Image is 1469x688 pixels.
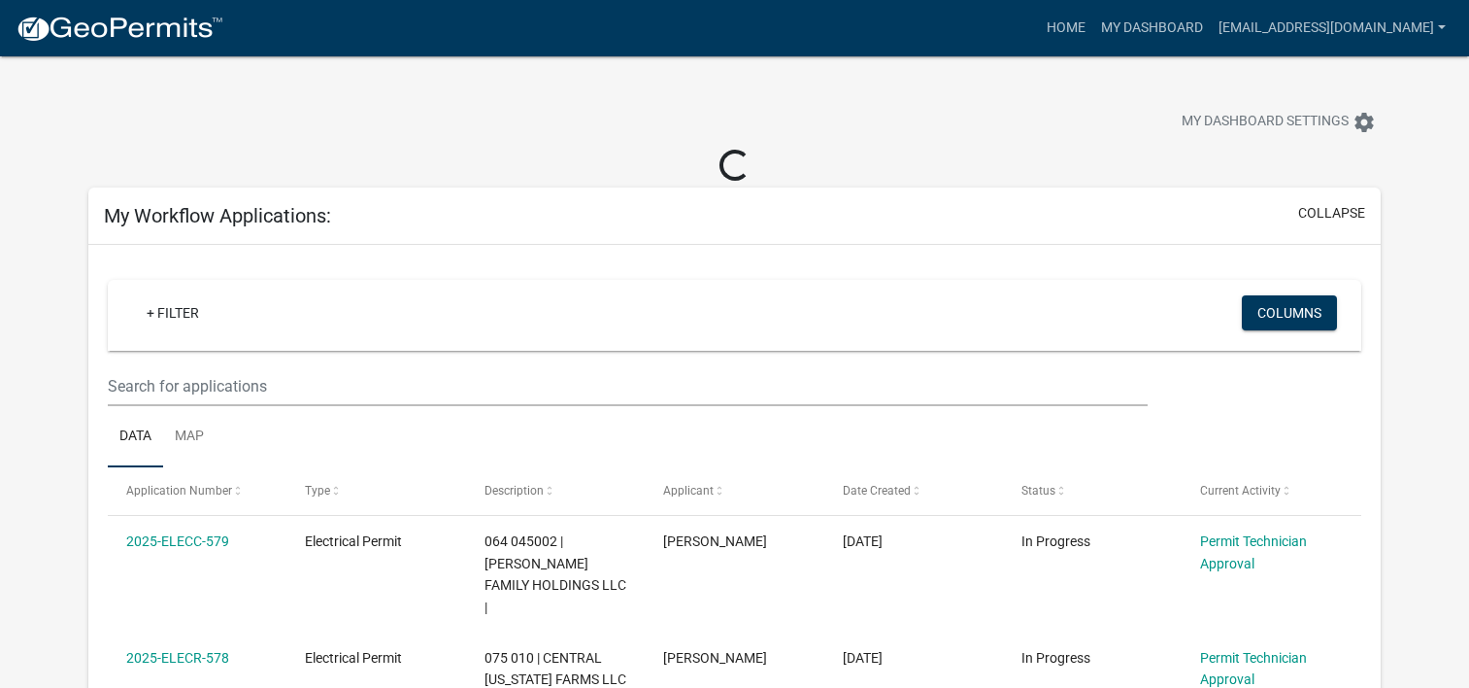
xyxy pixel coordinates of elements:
a: My Dashboard [1093,10,1211,47]
a: + Filter [131,295,215,330]
span: In Progress [1021,650,1090,666]
span: In Progress [1021,533,1090,549]
a: Data [108,406,163,468]
a: 2025-ELECR-578 [126,650,229,666]
span: Electrical Permit [305,650,402,666]
button: My Dashboard Settingssettings [1166,103,1391,141]
span: My Dashboard Settings [1182,111,1349,134]
datatable-header-cell: Status [1003,467,1182,514]
span: 064 045002 | PASCHAL FAMILY HOLDINGS LLC | [484,533,626,615]
span: Applicant [663,484,714,498]
span: Date Created [843,484,911,498]
datatable-header-cell: Applicant [645,467,823,514]
button: collapse [1298,203,1365,224]
i: settings [1352,111,1376,134]
span: Electrical Permit [305,533,402,549]
span: Application Number [126,484,232,498]
a: Permit Technician Approval [1200,650,1307,688]
datatable-header-cell: Date Created [823,467,1002,514]
span: 10/08/2025 [843,650,883,666]
span: Lu Collis [663,533,767,549]
a: Home [1039,10,1093,47]
span: Type [305,484,330,498]
datatable-header-cell: Description [466,467,645,514]
span: 10/08/2025 [843,533,883,549]
h5: My Workflow Applications: [104,204,331,227]
span: Status [1021,484,1055,498]
span: Lu Collis [663,650,767,666]
a: Permit Technician Approval [1200,533,1307,571]
datatable-header-cell: Application Number [108,467,286,514]
span: Description [484,484,544,498]
a: 2025-ELECC-579 [126,533,229,549]
span: Current Activity [1200,484,1281,498]
a: [EMAIL_ADDRESS][DOMAIN_NAME] [1211,10,1453,47]
datatable-header-cell: Current Activity [1182,467,1360,514]
a: Map [163,406,216,468]
datatable-header-cell: Type [286,467,465,514]
button: Columns [1242,295,1337,330]
input: Search for applications [108,366,1148,406]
